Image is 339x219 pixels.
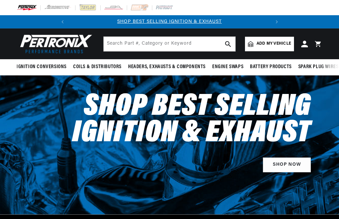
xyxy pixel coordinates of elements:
[73,64,121,70] span: Coils & Distributors
[212,64,243,70] span: Engine Swaps
[70,59,125,75] summary: Coils & Distributors
[125,59,209,75] summary: Headers, Exhausts & Components
[17,32,93,55] img: Pertronix
[28,94,311,147] h2: Shop Best Selling Ignition & Exhaust
[17,64,67,70] span: Ignition Conversions
[17,59,70,75] summary: Ignition Conversions
[263,157,311,172] a: SHOP NOW
[69,18,270,25] div: Announcement
[209,59,247,75] summary: Engine Swaps
[117,19,222,24] a: SHOP BEST SELLING IGNITION & EXHAUST
[270,15,283,28] button: Translation missing: en.sections.announcements.next_announcement
[69,18,270,25] div: 1 of 2
[247,59,295,75] summary: Battery Products
[104,37,235,51] input: Search Part #, Category or Keyword
[245,37,294,51] a: Add my vehicle
[250,64,292,70] span: Battery Products
[257,41,291,47] span: Add my vehicle
[298,64,339,70] span: Spark Plug Wires
[128,64,206,70] span: Headers, Exhausts & Components
[56,15,69,28] button: Translation missing: en.sections.announcements.previous_announcement
[221,37,235,51] button: search button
